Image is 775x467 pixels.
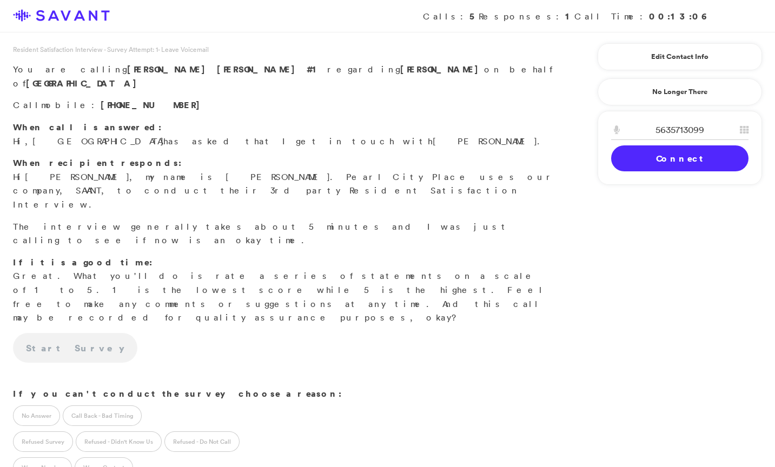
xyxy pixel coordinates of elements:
[164,431,240,452] label: Refused - Do Not Call
[13,256,153,268] strong: If it is a good time:
[611,145,748,171] a: Connect
[433,136,537,146] span: [PERSON_NAME]
[565,10,574,22] strong: 1
[32,136,163,146] span: [GEOGRAPHIC_DATA]
[63,405,142,426] label: Call Back - Bad Timing
[13,121,162,133] strong: When call is answered:
[13,220,557,248] p: The interview generally takes about 5 minutes and I was just calling to see if now is an okay time.
[13,256,557,325] p: Great. What you'll do is rate a series of statements on a scale of 1 to 5. 1 is the lowest score ...
[469,10,479,22] strong: 5
[13,63,557,90] p: You are calling regarding on behalf of
[13,157,182,169] strong: When recipient responds:
[25,171,129,182] span: [PERSON_NAME]
[76,431,162,452] label: Refused - Didn't Know Us
[26,77,142,89] strong: [GEOGRAPHIC_DATA]
[13,333,137,363] a: Start Survey
[649,10,708,22] strong: 00:13:06
[611,48,748,65] a: Edit Contact Info
[217,63,321,75] span: [PERSON_NAME] #1
[13,431,73,452] label: Refused Survey
[13,405,60,426] label: No Answer
[400,63,484,75] strong: [PERSON_NAME]
[13,388,342,399] strong: If you can't conduct the survey choose a reason:
[13,98,557,112] p: Call :
[101,99,206,111] span: [PHONE_NUMBER]
[13,121,557,148] p: Hi, has asked that I get in touch with .
[598,78,762,105] a: No Longer There
[41,99,91,110] span: mobile
[13,45,209,54] span: Resident Satisfaction Interview - Survey Attempt: 1 - Leave Voicemail
[127,63,211,75] span: [PERSON_NAME]
[13,156,557,211] p: Hi , my name is [PERSON_NAME]. Pearl City Place uses our company, SAVANT, to conduct their 3rd pa...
